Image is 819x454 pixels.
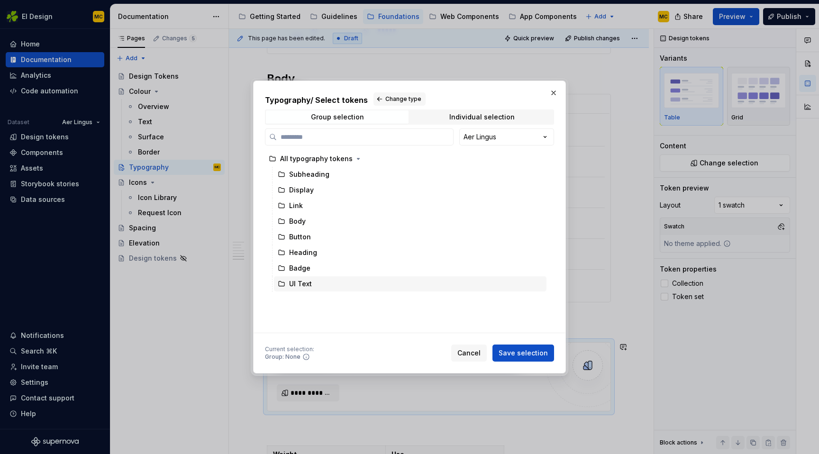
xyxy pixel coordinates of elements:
[457,348,481,358] span: Cancel
[449,113,515,121] div: Individual selection
[265,345,314,353] div: Current selection :
[492,345,554,362] button: Save selection
[289,248,317,257] div: Heading
[289,263,310,273] div: Badge
[265,92,554,106] h2: Typography / Select tokens
[499,348,548,358] span: Save selection
[289,170,329,179] div: Subheading
[289,279,312,289] div: UI Text
[451,345,487,362] button: Cancel
[385,95,421,103] span: Change type
[289,201,303,210] div: Link
[373,92,426,106] button: Change type
[265,353,300,361] div: Group: None
[311,113,364,121] div: Group selection
[289,232,311,242] div: Button
[289,185,314,195] div: Display
[289,217,306,226] div: Body
[280,154,353,163] div: All typography tokens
